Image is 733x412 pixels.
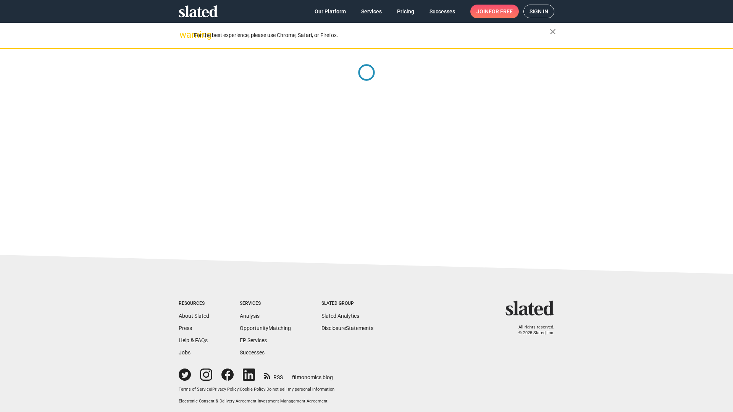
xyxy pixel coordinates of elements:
[321,325,373,331] a: DisclosureStatements
[240,313,260,319] a: Analysis
[397,5,414,18] span: Pricing
[391,5,420,18] a: Pricing
[423,5,461,18] a: Successes
[179,387,211,392] a: Terms of Service
[212,387,239,392] a: Privacy Policy
[308,5,352,18] a: Our Platform
[240,325,291,331] a: OpportunityMatching
[240,349,265,356] a: Successes
[179,30,189,39] mat-icon: warning
[476,5,513,18] span: Join
[530,5,548,18] span: Sign in
[429,5,455,18] span: Successes
[240,337,267,343] a: EP Services
[194,30,550,40] div: For the best experience, please use Chrome, Safari, or Firefox.
[315,5,346,18] span: Our Platform
[292,374,301,380] span: film
[361,5,382,18] span: Services
[510,325,554,336] p: All rights reserved. © 2025 Slated, Inc.
[179,313,209,319] a: About Slated
[211,387,212,392] span: |
[489,5,513,18] span: for free
[355,5,388,18] a: Services
[240,387,265,392] a: Cookie Policy
[470,5,519,18] a: Joinfor free
[265,387,266,392] span: |
[264,369,283,381] a: RSS
[258,399,328,404] a: Investment Management Agreement
[292,368,333,381] a: filmonomics blog
[321,313,359,319] a: Slated Analytics
[257,399,258,404] span: |
[179,399,257,404] a: Electronic Consent & Delivery Agreement
[548,27,557,36] mat-icon: close
[266,387,334,393] button: Do not sell my personal information
[239,387,240,392] span: |
[179,325,192,331] a: Press
[240,301,291,307] div: Services
[523,5,554,18] a: Sign in
[179,349,191,356] a: Jobs
[179,301,209,307] div: Resources
[321,301,373,307] div: Slated Group
[179,337,208,343] a: Help & FAQs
